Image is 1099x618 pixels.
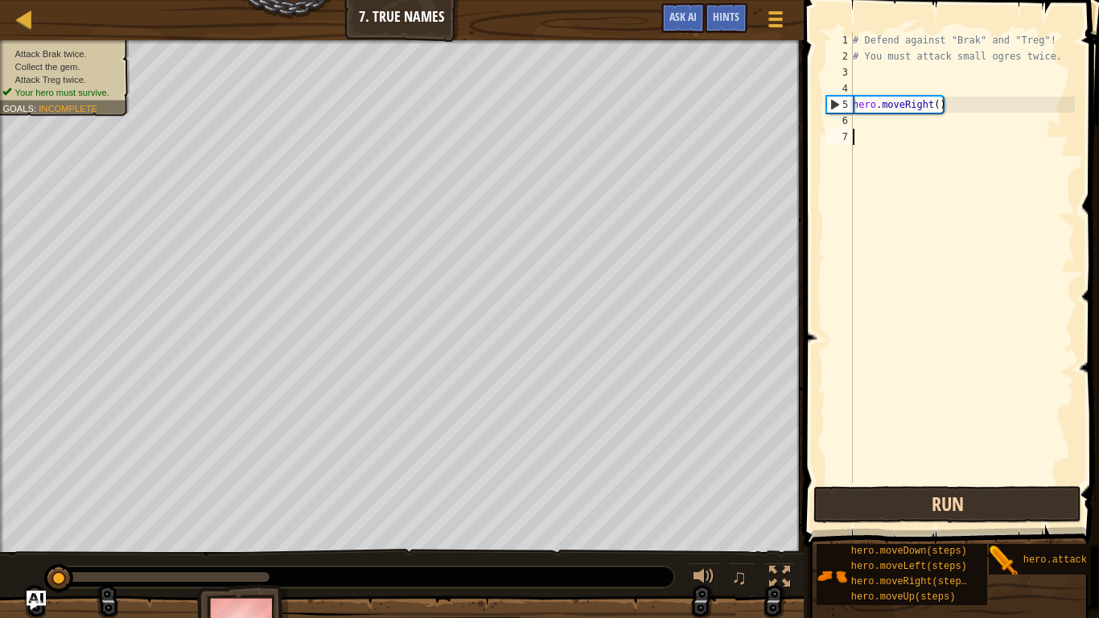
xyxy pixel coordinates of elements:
[661,3,705,33] button: Ask AI
[15,48,87,59] span: Attack Brak twice.
[851,576,973,587] span: hero.moveRight(steps)
[713,9,739,24] span: Hints
[669,9,697,24] span: Ask AI
[851,561,967,572] span: hero.moveLeft(steps)
[989,546,1019,576] img: portrait.png
[15,74,86,84] span: Attack Treg twice.
[731,565,747,589] span: ♫
[813,486,1081,523] button: Run
[851,546,967,557] span: hero.moveDown(steps)
[688,562,720,595] button: Adjust volume
[755,3,796,41] button: Show game menu
[27,591,46,610] button: Ask AI
[39,103,97,113] span: Incomplete
[2,60,120,73] li: Collect the gem.
[2,73,120,86] li: Attack Treg twice.
[728,562,755,595] button: ♫
[764,562,796,595] button: Toggle fullscreen
[817,561,847,591] img: portrait.png
[34,103,39,113] span: :
[15,87,109,97] span: Your hero must survive.
[15,61,80,72] span: Collect the gem.
[826,129,853,145] div: 7
[827,97,853,113] div: 5
[2,86,120,99] li: Your hero must survive.
[851,591,956,603] span: hero.moveUp(steps)
[826,32,853,48] div: 1
[826,48,853,64] div: 2
[826,113,853,129] div: 6
[826,64,853,80] div: 3
[2,103,34,113] span: Goals
[2,47,120,60] li: Attack Brak twice.
[826,80,853,97] div: 4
